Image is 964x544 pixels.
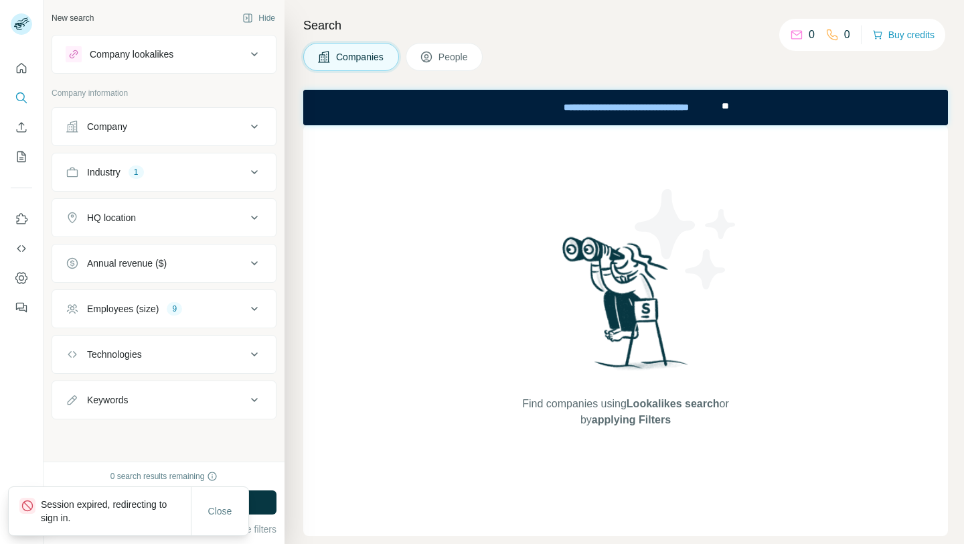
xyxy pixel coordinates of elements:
button: Quick start [11,56,32,80]
div: Employees (size) [87,302,159,316]
div: 1 [129,166,144,178]
button: Hide [233,8,285,28]
button: Technologies [52,338,276,370]
iframe: Banner [303,90,948,125]
span: People [438,50,469,64]
button: Buy credits [872,25,935,44]
div: Company [87,120,127,133]
div: Industry [87,165,120,179]
div: 0 search results remaining [110,470,218,482]
img: Surfe Illustration - Stars [626,179,746,299]
div: 9 [167,303,182,315]
div: New search [52,12,94,24]
button: Keywords [52,384,276,416]
div: Annual revenue ($) [87,257,167,270]
span: Close [208,504,232,518]
div: HQ location [87,211,136,224]
h4: Search [303,16,948,35]
button: My lists [11,145,32,169]
p: 0 [809,27,815,43]
button: Use Surfe on LinkedIn [11,207,32,231]
button: Company lookalikes [52,38,276,70]
div: Technologies [87,348,142,361]
button: Industry1 [52,156,276,188]
button: Enrich CSV [11,115,32,139]
button: HQ location [52,202,276,234]
button: Annual revenue ($) [52,247,276,279]
div: Keywords [87,393,128,407]
span: Find companies using or by [518,396,732,428]
button: Search [11,86,32,110]
button: Close [199,499,242,523]
p: Company information [52,87,276,99]
span: Lookalikes search [627,398,720,409]
button: Company [52,111,276,143]
img: Surfe Illustration - Woman searching with binoculars [556,233,696,383]
span: applying Filters [592,414,671,425]
button: Employees (size)9 [52,293,276,325]
div: Company lookalikes [90,48,173,61]
span: Companies [336,50,385,64]
button: Dashboard [11,266,32,290]
button: Use Surfe API [11,236,32,261]
p: 0 [844,27,850,43]
button: Feedback [11,295,32,320]
p: Session expired, redirecting to sign in. [41,498,191,525]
